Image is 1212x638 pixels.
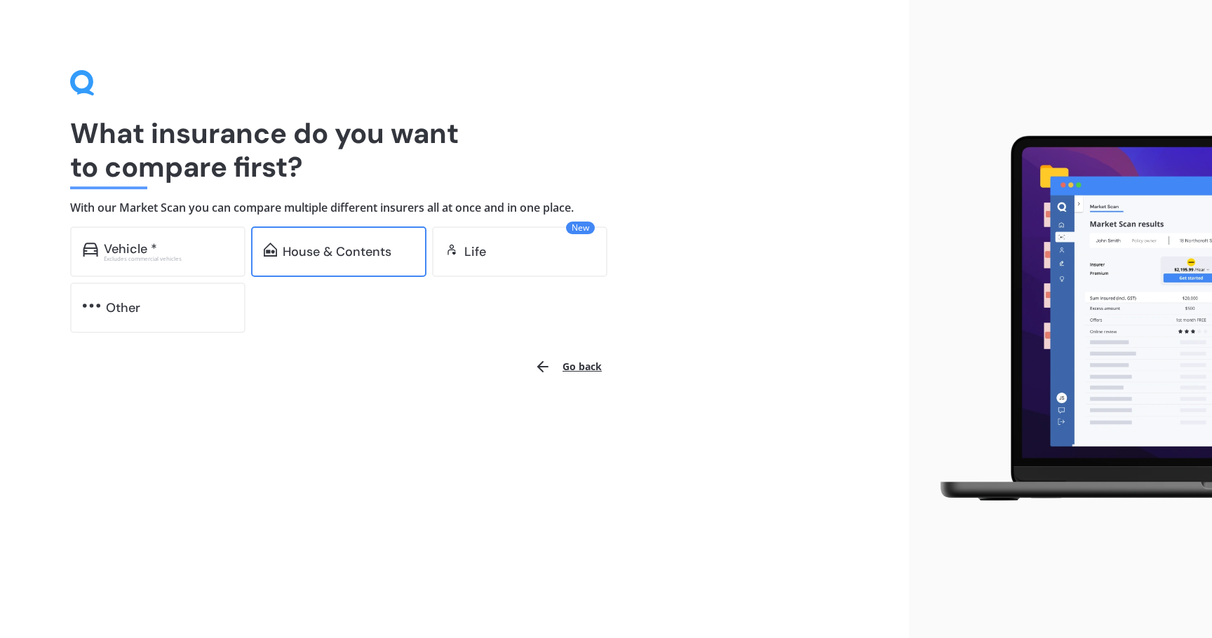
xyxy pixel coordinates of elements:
[445,243,459,257] img: life.f720d6a2d7cdcd3ad642.svg
[566,222,595,234] span: New
[526,350,610,384] button: Go back
[283,245,391,259] div: House & Contents
[104,256,233,262] div: Excludes commercial vehicles
[104,242,157,256] div: Vehicle *
[70,201,839,215] h4: With our Market Scan you can compare multiple different insurers all at once and in one place.
[920,128,1212,510] img: laptop.webp
[264,243,277,257] img: home-and-contents.b802091223b8502ef2dd.svg
[83,243,98,257] img: car.f15378c7a67c060ca3f3.svg
[83,299,100,313] img: other.81dba5aafe580aa69f38.svg
[70,116,839,184] h1: What insurance do you want to compare first?
[464,245,486,259] div: Life
[106,301,140,315] div: Other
